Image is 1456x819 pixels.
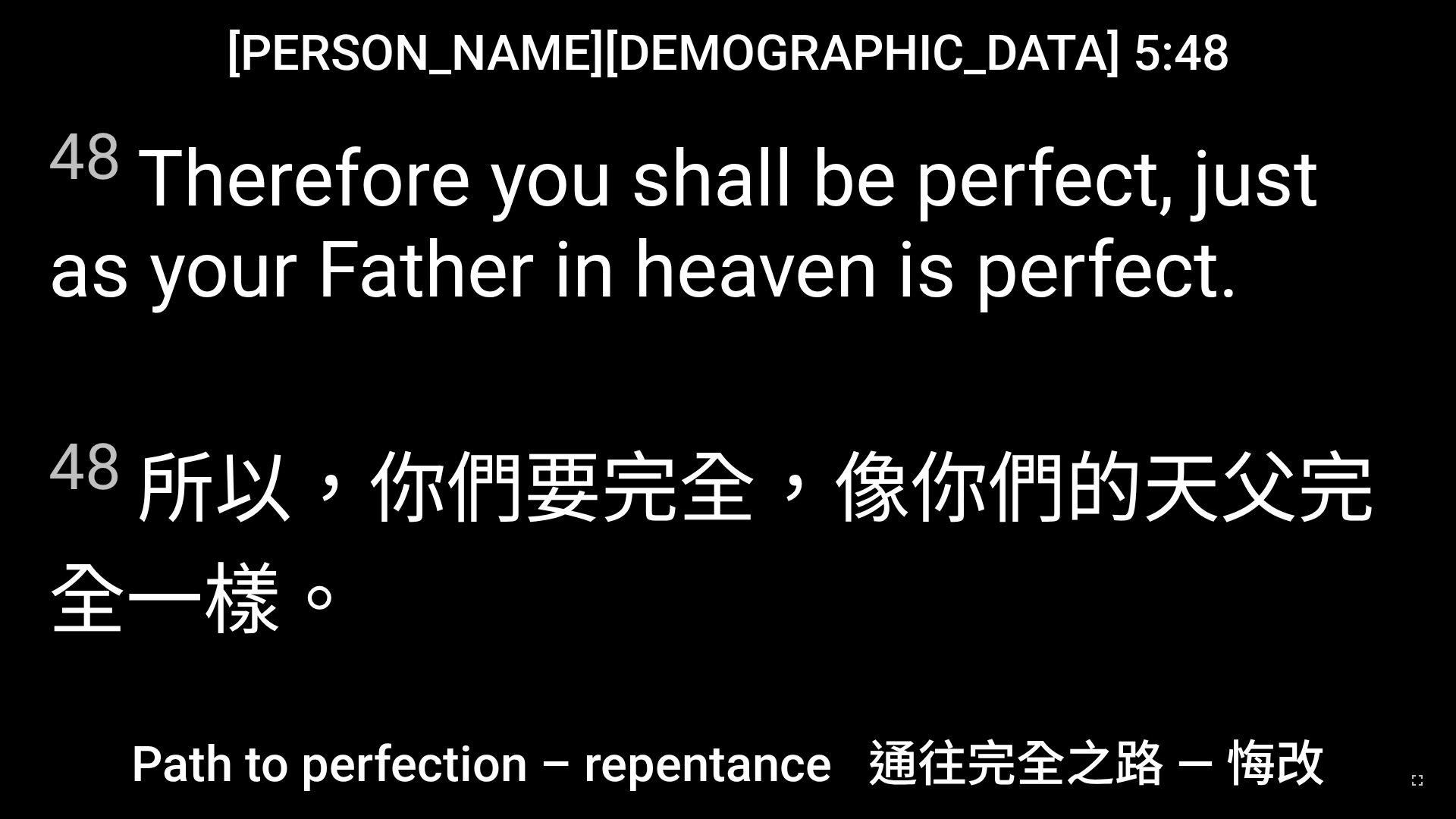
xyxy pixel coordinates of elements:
[49,119,121,195] sup: 48
[49,444,1375,646] wg3962: 完全
[49,444,1375,646] wg5046: ，像
[126,555,358,646] wg5046: 一樣。
[49,444,1375,646] wg5618: 你們的
[49,444,1375,646] wg3767: ，你們
[227,24,1230,82] span: [PERSON_NAME][DEMOGRAPHIC_DATA] 5:48
[131,724,1325,795] span: Path to perfection – repentance 通往完全之路 — 悔改
[49,444,1375,646] wg5216: 天
[49,444,1375,646] wg3772: 父
[49,426,1407,649] span: 所以
[49,429,121,505] sup: 48
[49,444,1375,646] wg5210: 要
[49,119,1407,315] span: Therefore you shall be perfect, just as your Father in heaven is perfect.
